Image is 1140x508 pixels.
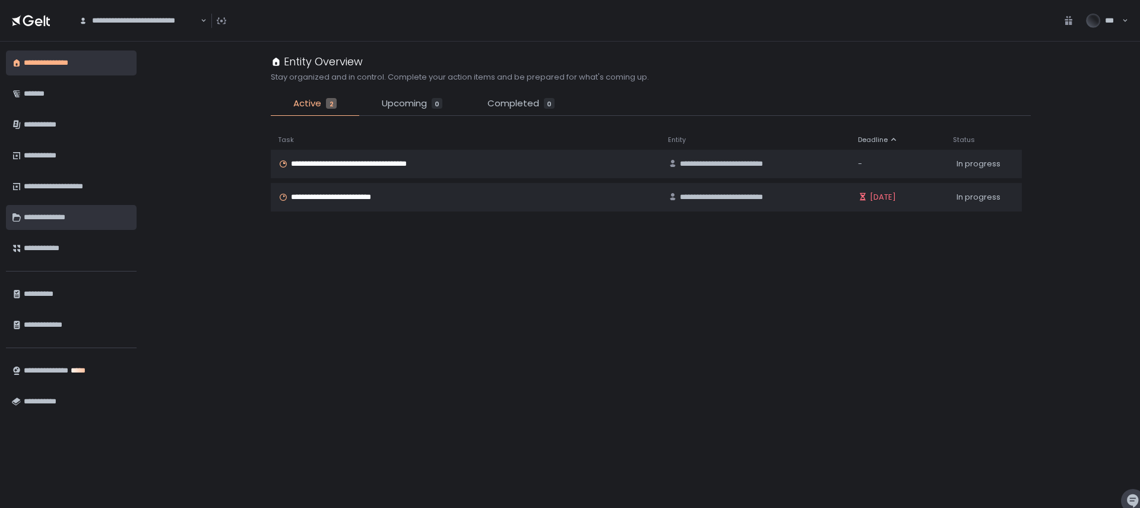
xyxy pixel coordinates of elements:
span: Status [953,135,975,144]
span: Completed [487,97,539,111]
span: Upcoming [382,97,427,111]
span: In progress [957,192,1000,203]
span: Entity [668,135,686,144]
div: Search for option [71,8,207,33]
h2: Stay organized and in control. Complete your action items and be prepared for what's coming up. [271,72,649,83]
div: 0 [432,98,442,109]
span: Active [293,97,321,111]
div: 2 [326,98,337,109]
span: Deadline [858,135,888,144]
span: Task [278,135,294,144]
div: Entity Overview [271,53,363,70]
div: 0 [544,98,555,109]
span: [DATE] [870,192,896,203]
span: - [858,159,862,169]
span: In progress [957,159,1000,169]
